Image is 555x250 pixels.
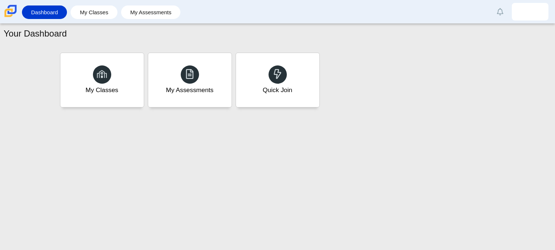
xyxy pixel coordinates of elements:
a: Alerts [492,4,508,20]
a: shamiyah.jackson-s.oZXWjW [512,3,548,20]
img: Carmen School of Science & Technology [3,3,18,19]
img: shamiyah.jackson-s.oZXWjW [524,6,536,18]
a: My Classes [60,53,144,107]
div: Quick Join [263,86,292,95]
a: Carmen School of Science & Technology [3,14,18,20]
a: My Assessments [148,53,232,107]
a: Dashboard [26,5,63,19]
h1: Your Dashboard [4,27,67,40]
div: My Classes [86,86,119,95]
a: My Assessments [125,5,177,19]
a: My Classes [74,5,114,19]
a: Quick Join [236,53,320,107]
div: My Assessments [166,86,214,95]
